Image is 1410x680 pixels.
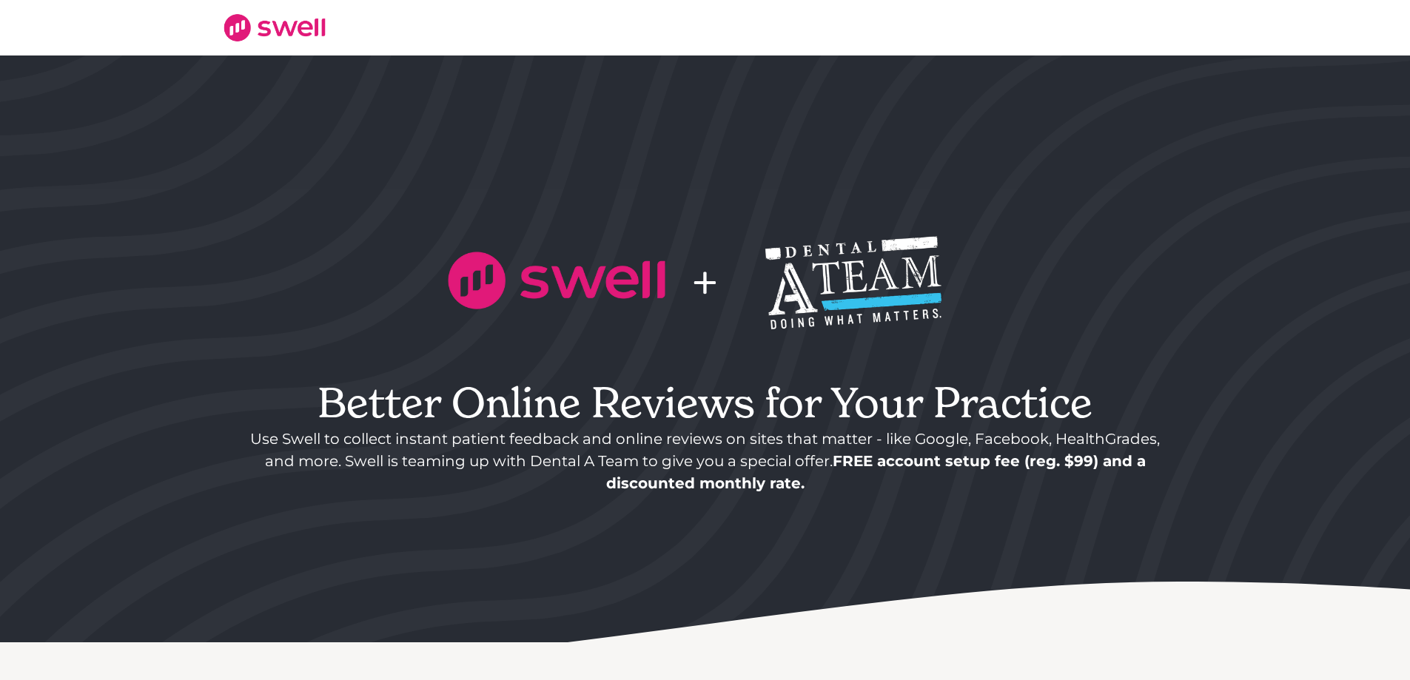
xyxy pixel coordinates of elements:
strong: FREE account setup fee (reg. $99) and a discounted monthly rate. [606,452,1146,492]
h1: Better Online Reviews for Your Practice [241,378,1170,428]
p: Use Swell to collect instant patient feedback and online reviews on sites that matter - like Goog... [241,428,1170,494]
img: The Swell logo. [446,250,668,311]
div: + [691,245,719,316]
img: The Swell logo. [223,13,326,41]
